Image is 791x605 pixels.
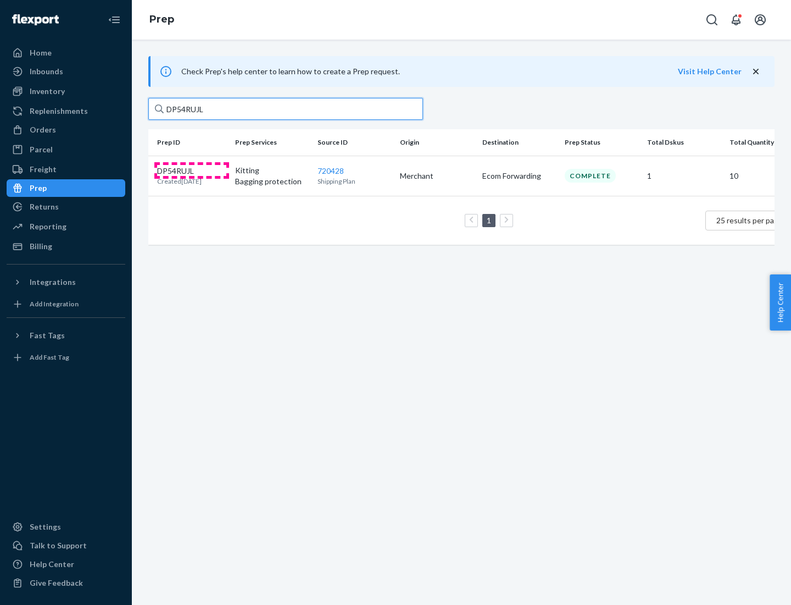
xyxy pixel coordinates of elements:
div: Orders [30,124,56,135]
div: Replenishments [30,106,88,117]
div: Integrations [30,277,76,288]
p: Ecom Forwarding [482,170,556,182]
div: Help Center [30,559,74,570]
p: Kitting [235,165,309,176]
button: Fast Tags [7,327,125,344]
div: Home [30,47,52,58]
a: Inventory [7,82,125,100]
p: Bagging protection [235,176,309,187]
button: Help Center [770,274,791,331]
div: Billing [30,241,52,252]
a: Parcel [7,141,125,158]
button: Give Feedback [7,574,125,592]
div: Returns [30,201,59,212]
p: Shipping Plan [317,177,391,186]
div: Add Integration [30,299,79,309]
button: close [750,66,761,78]
th: Destination [478,129,560,156]
a: Page 1 is your current page [484,216,493,225]
a: Prep [149,13,174,25]
div: Reporting [30,221,66,232]
button: Open account menu [749,9,771,31]
div: Fast Tags [30,330,65,341]
a: Billing [7,238,125,255]
p: 1 [647,170,721,182]
th: Total Dskus [643,129,725,156]
div: Add Fast Tag [30,353,69,362]
p: Merchant [400,170,474,182]
button: Close Navigation [103,9,125,31]
th: Prep ID [148,129,231,156]
div: Complete [565,169,616,183]
th: Origin [396,129,478,156]
button: Integrations [7,273,125,291]
th: Prep Services [231,129,313,156]
th: Source ID [313,129,396,156]
a: 720428 [317,166,344,175]
ol: breadcrumbs [141,4,183,36]
a: Returns [7,198,125,216]
div: Prep [30,183,47,194]
img: Flexport logo [12,14,59,25]
span: 25 results per page [716,216,783,225]
a: Replenishments [7,102,125,120]
div: Talk to Support [30,540,87,551]
button: Open Search Box [701,9,723,31]
th: Prep Status [560,129,643,156]
span: Check Prep's help center to learn how to create a Prep request. [181,67,400,76]
a: Add Integration [7,295,125,313]
div: Inbounds [30,66,63,77]
input: Search prep jobs [148,98,423,120]
p: DP54RUJL [157,166,202,177]
a: Reporting [7,218,125,235]
a: Prep [7,179,125,197]
div: Freight [30,164,57,175]
a: Talk to Support [7,537,125,554]
p: Created [DATE] [157,177,202,186]
a: Inbounds [7,63,125,80]
div: Inventory [30,86,65,97]
a: Home [7,44,125,62]
a: Freight [7,161,125,178]
div: Parcel [30,144,53,155]
a: Orders [7,121,125,139]
button: Open notifications [725,9,747,31]
div: Settings [30,521,61,532]
button: Visit Help Center [678,66,742,77]
a: Settings [7,518,125,536]
div: Give Feedback [30,577,83,588]
a: Help Center [7,555,125,573]
a: Add Fast Tag [7,349,125,366]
